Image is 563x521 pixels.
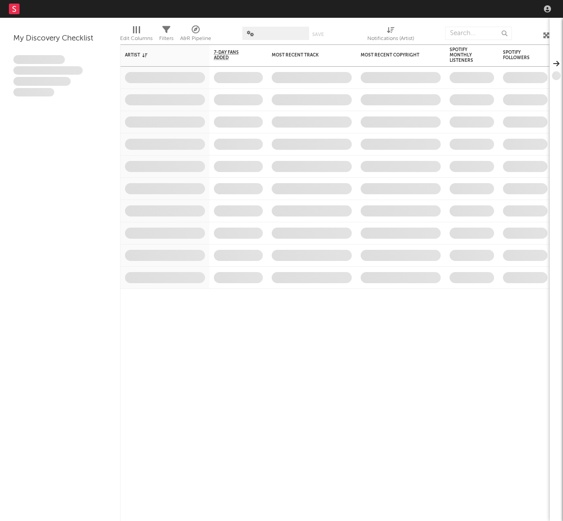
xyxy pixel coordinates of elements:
div: Filters [159,22,173,48]
span: Aliquam viverra [13,88,54,97]
span: Integer aliquet in purus et [13,66,83,75]
div: Notifications (Artist) [367,22,414,48]
div: Most Recent Copyright [361,52,427,58]
span: Praesent ac interdum [13,77,71,86]
div: Spotify Followers [503,50,534,60]
div: Edit Columns [120,22,153,48]
div: A&R Pipeline [180,22,211,48]
div: Artist [125,52,192,58]
div: Notifications (Artist) [367,33,414,44]
button: Save [312,32,324,37]
div: My Discovery Checklist [13,33,107,44]
div: Filters [159,33,173,44]
div: A&R Pipeline [180,33,211,44]
div: Most Recent Track [272,52,338,58]
span: 7-Day Fans Added [214,50,249,60]
div: Edit Columns [120,33,153,44]
span: Lorem ipsum dolor [13,55,65,64]
input: Search... [445,27,512,40]
div: Spotify Monthly Listeners [450,47,481,63]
